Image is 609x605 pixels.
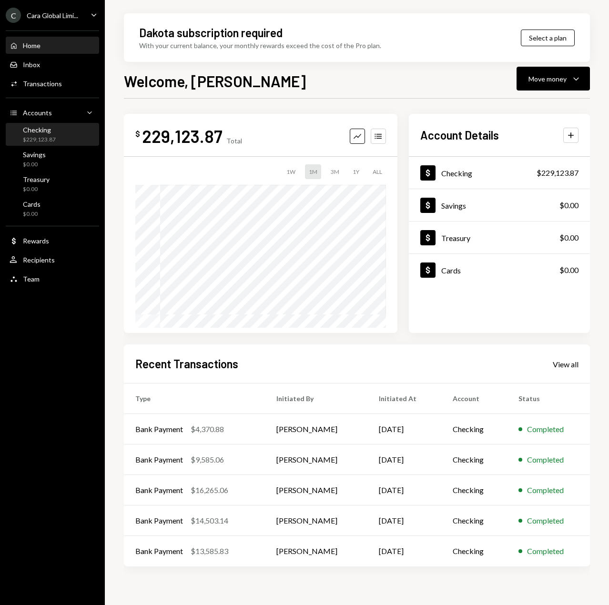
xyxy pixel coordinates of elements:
div: $9,585.06 [191,454,224,465]
td: Checking [441,414,507,444]
h2: Recent Transactions [135,356,238,372]
div: Move money [528,74,567,84]
a: Checking$229,123.87 [6,123,99,146]
div: C [6,8,21,23]
a: Transactions [6,75,99,92]
td: [PERSON_NAME] [265,414,367,444]
div: Bank Payment [135,515,183,526]
div: View all [553,360,579,369]
td: [DATE] [367,444,441,475]
div: Transactions [23,80,62,88]
a: View all [553,359,579,369]
div: Cara Global Limi... [27,11,78,20]
div: $14,503.14 [191,515,228,526]
th: Account [441,383,507,414]
a: Cards$0.00 [6,197,99,220]
div: $ [135,129,140,139]
h1: Welcome, [PERSON_NAME] [124,71,306,91]
div: Cards [441,266,461,275]
a: Cards$0.00 [409,254,590,286]
a: Checking$229,123.87 [409,157,590,189]
a: Treasury$0.00 [409,222,590,253]
th: Type [124,383,265,414]
td: [DATE] [367,414,441,444]
div: With your current balance, your monthly rewards exceed the cost of the Pro plan. [139,40,381,50]
div: Bank Payment [135,545,183,557]
td: [DATE] [367,475,441,505]
th: Status [507,383,590,414]
div: Accounts [23,109,52,117]
div: Bank Payment [135,454,183,465]
div: $0.00 [23,185,50,193]
div: 1Y [349,164,363,179]
a: Inbox [6,56,99,73]
div: Cards [23,200,41,208]
div: Completed [527,515,564,526]
div: Bank Payment [135,484,183,496]
div: Completed [527,484,564,496]
a: Treasury$0.00 [6,172,99,195]
div: Treasury [441,233,470,242]
div: Savings [23,151,46,159]
div: Home [23,41,41,50]
a: Accounts [6,104,99,121]
a: Rewards [6,232,99,249]
a: Savings$0.00 [6,148,99,171]
a: Home [6,37,99,54]
div: $16,265.06 [191,484,228,496]
div: Total [226,137,242,145]
div: Team [23,275,40,283]
div: Completed [527,454,564,465]
div: Recipients [23,256,55,264]
a: Savings$0.00 [409,189,590,221]
td: Checking [441,536,507,566]
a: Recipients [6,251,99,268]
div: Treasury [23,175,50,183]
div: 3M [327,164,343,179]
div: $0.00 [559,232,579,243]
div: $0.00 [23,210,41,218]
h2: Account Details [420,127,499,143]
div: $229,123.87 [537,167,579,179]
td: [PERSON_NAME] [265,475,367,505]
td: Checking [441,505,507,536]
div: $0.00 [559,264,579,276]
td: [PERSON_NAME] [265,505,367,536]
div: $229,123.87 [23,136,56,144]
div: Bank Payment [135,423,183,435]
div: Completed [527,423,564,435]
div: $0.00 [559,200,579,211]
button: Select a plan [521,30,575,46]
td: [PERSON_NAME] [265,444,367,475]
div: 229,123.87 [142,125,223,147]
div: Inbox [23,60,40,69]
th: Initiated By [265,383,367,414]
td: [DATE] [367,536,441,566]
div: Rewards [23,237,49,245]
div: Completed [527,545,564,557]
a: Team [6,270,99,287]
td: Checking [441,475,507,505]
div: Checking [441,169,472,178]
div: $0.00 [23,161,46,169]
button: Move money [517,67,590,91]
div: Checking [23,126,56,134]
div: 1W [283,164,299,179]
div: $4,370.88 [191,423,224,435]
div: $13,585.83 [191,545,228,557]
td: Checking [441,444,507,475]
div: Savings [441,201,466,210]
td: [PERSON_NAME] [265,536,367,566]
div: 1M [305,164,321,179]
div: ALL [369,164,386,179]
td: [DATE] [367,505,441,536]
div: Dakota subscription required [139,25,283,40]
th: Initiated At [367,383,441,414]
